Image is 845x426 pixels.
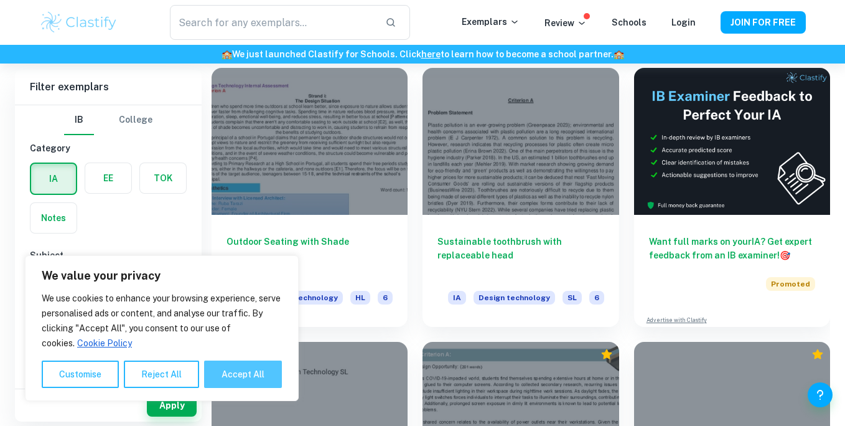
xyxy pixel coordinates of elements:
img: Thumbnail [634,68,830,215]
span: IA [448,291,466,305]
button: Customise [42,361,119,388]
button: Apply [147,394,197,417]
div: Filter type choice [64,105,152,135]
span: HL [350,291,370,305]
p: Review [544,16,587,30]
h6: Category [30,141,187,155]
button: Notes [30,203,77,233]
a: here [421,49,441,59]
button: IA [31,164,76,194]
p: Exemplars [462,15,520,29]
div: Premium [811,348,824,361]
span: 🎯 [780,250,790,260]
input: Search for any exemplars... [170,5,375,40]
span: 6 [589,291,604,305]
span: Promoted [766,277,815,291]
h6: Want full marks on your IA ? Get expert feedback from an IB examiner! [649,235,815,262]
h6: Sustainable toothbrush with replaceable head [437,235,604,276]
button: Help and Feedback [808,382,833,407]
div: We value your privacy [25,255,299,401]
button: JOIN FOR FREE [721,11,806,34]
button: IB [64,105,94,135]
h6: Subject [30,249,187,262]
p: We value your privacy [42,268,282,283]
span: 🏫 [614,49,624,59]
div: Premium [600,348,613,361]
span: 🏫 [222,49,232,59]
img: Clastify logo [39,10,118,35]
a: Cookie Policy [77,338,133,349]
h6: Filter exemplars [15,70,202,105]
button: Accept All [204,361,282,388]
button: Reject All [124,361,199,388]
a: Sustainable toothbrush with replaceable headIADesign technologySL6 [422,68,619,327]
button: TOK [140,163,186,193]
p: We use cookies to enhance your browsing experience, serve personalised ads or content, and analys... [42,291,282,351]
span: SL [563,291,582,305]
span: Design technology [474,291,555,305]
a: Outdoor Seating with ShadeIADesign technologyHL6 [212,68,408,327]
button: EE [85,163,131,193]
h6: Outdoor Seating with Shade [226,235,393,276]
button: College [119,105,152,135]
span: Design technology [261,291,343,305]
a: Schools [612,17,647,27]
span: 6 [378,291,393,305]
a: Login [671,17,696,27]
h6: We just launched Clastify for Schools. Click to learn how to become a school partner. [2,47,843,61]
a: Want full marks on yourIA? Get expert feedback from an IB examiner!PromotedAdvertise with Clastify [634,68,830,327]
a: Advertise with Clastify [647,316,707,324]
